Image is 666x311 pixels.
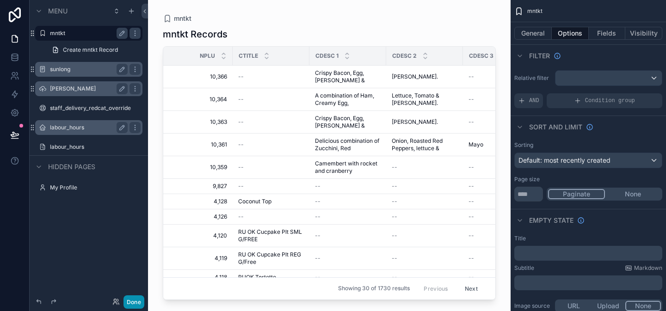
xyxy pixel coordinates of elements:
span: Ctitle [239,52,258,60]
span: Cdesc 3 [469,52,493,60]
label: Relative filter [514,74,551,82]
span: Create mntkt Record [63,46,118,54]
button: Visibility [625,27,662,40]
span: Condition group [585,97,635,104]
span: AND [529,97,539,104]
a: Create mntkt Record [46,43,142,57]
label: My Profile [50,184,141,191]
label: Title [514,235,526,242]
span: Cdesc 1 [315,52,339,60]
label: staff_delivery_redcat_override [50,104,141,112]
span: mntkt [527,7,543,15]
span: Showing 30 of 1730 results [338,285,410,293]
span: Nplu [200,52,215,60]
label: labour_hours [50,124,124,131]
button: Options [552,27,589,40]
button: Default: most recently created [514,152,662,168]
button: General [514,27,552,40]
a: Markdown [625,264,662,272]
label: [PERSON_NAME] [50,85,124,92]
label: Sorting [514,141,533,149]
button: Next [458,281,484,296]
span: Sort And Limit [529,122,582,132]
div: scrollable content [514,275,662,290]
span: Markdown [634,264,662,272]
span: Default: most recently created [518,156,610,164]
span: Cdesc 2 [392,52,417,60]
span: Hidden pages [48,162,95,171]
span: Menu [48,6,68,16]
span: Empty state [529,216,573,225]
label: sunlong [50,66,124,73]
button: Paginate [548,189,605,199]
button: Done [123,295,144,309]
label: Page size [514,176,540,183]
button: None [605,189,661,199]
label: mntkt [50,30,124,37]
span: Filter [529,51,550,61]
div: scrollable content [514,246,662,261]
label: labour_hours [50,143,141,151]
button: Fields [589,27,626,40]
label: Subtitle [514,264,534,272]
